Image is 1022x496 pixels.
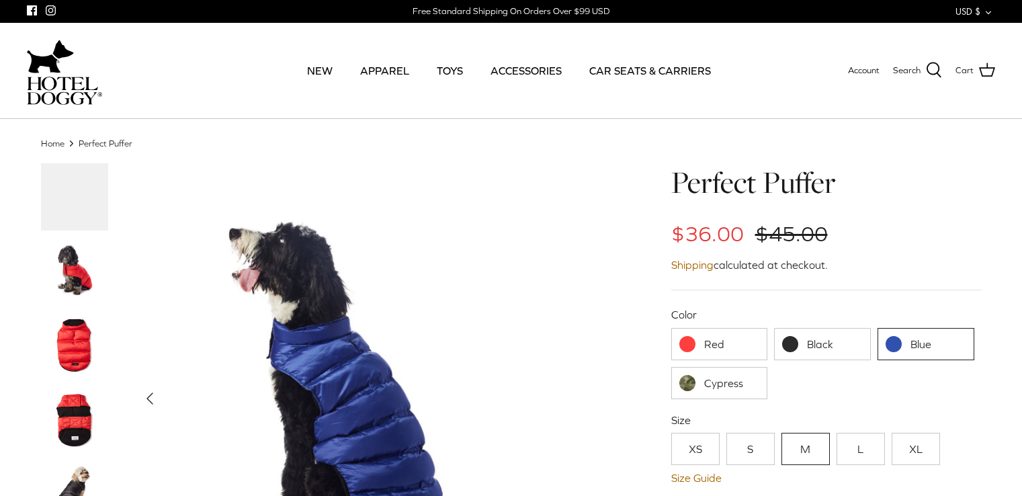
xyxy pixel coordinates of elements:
[41,137,982,150] nav: Breadcrumbs
[671,472,982,485] a: Size Guide
[27,36,102,105] a: hoteldoggycom
[781,433,830,465] a: M
[848,65,880,75] span: Account
[200,48,818,93] div: Primary navigation
[893,64,921,78] span: Search
[425,48,475,93] a: TOYS
[955,62,995,79] a: Cart
[413,5,609,17] div: Free Standard Shipping On Orders Over $99 USD
[46,5,56,15] a: Instagram
[671,222,744,246] span: $36.00
[27,36,74,77] img: dog-icon.svg
[726,433,775,465] a: S
[413,1,609,22] a: Free Standard Shipping On Orders Over $99 USD
[848,64,880,78] a: Account
[348,48,421,93] a: APPAREL
[671,257,982,274] div: calculated at checkout.
[671,259,714,271] a: Shipping
[577,48,723,93] a: CAR SEATS & CARRIERS
[27,77,102,105] img: hoteldoggycom
[671,328,768,360] a: Red
[955,64,974,78] span: Cart
[837,433,885,465] a: L
[671,413,982,427] label: Size
[671,163,982,202] h1: Perfect Puffer
[79,138,132,148] a: Perfect Puffer
[41,138,65,148] a: Home
[135,384,165,413] button: Previous
[671,433,720,465] a: XS
[893,62,942,79] a: Search
[671,307,982,322] label: Color
[755,222,828,246] span: $45.00
[892,433,940,465] a: XL
[295,48,345,93] a: NEW
[551,170,599,190] span: 20% off
[478,48,574,93] a: ACCESSORIES
[27,5,37,15] a: Facebook
[671,367,768,399] a: Cypress
[774,328,871,360] a: Black
[878,328,974,360] a: Blue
